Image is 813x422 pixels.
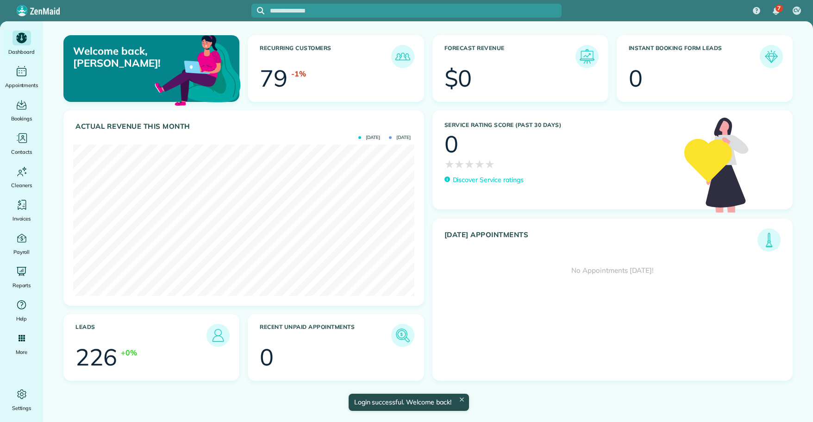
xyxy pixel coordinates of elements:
[4,64,39,90] a: Appointments
[75,346,117,369] div: 226
[13,281,31,290] span: Reports
[251,7,264,14] button: Focus search
[260,324,391,347] h3: Recent unpaid appointments
[433,252,793,290] div: No Appointments [DATE]!
[291,68,306,79] div: -1%
[762,47,781,66] img: icon_form_leads-04211a6a04a5b2264e4ee56bc0799ec3eb69b7e499cbb523a139df1d13a81ae0.png
[8,47,35,57] span: Dashboard
[13,214,31,223] span: Invoices
[485,156,495,172] span: ★
[5,81,38,90] span: Appointments
[444,67,472,90] div: $0
[260,67,288,90] div: 79
[11,181,32,190] span: Cleaners
[464,156,475,172] span: ★
[260,346,274,369] div: 0
[629,45,760,68] h3: Instant Booking Form Leads
[16,347,27,357] span: More
[578,47,596,66] img: icon_forecast_revenue-8c13a41c7ed35a8dcfafea3cbb826a0462acb37728057bba2d056411b612bbbe.png
[4,297,39,323] a: Help
[444,122,675,128] h3: Service Rating score (past 30 days)
[16,314,27,323] span: Help
[348,394,469,411] div: Login successful. Welcome back!
[444,132,458,156] div: 0
[444,175,524,185] a: Discover Service ratings
[766,1,786,21] div: 7 unread notifications
[12,403,31,413] span: Settings
[794,7,800,14] span: CV
[11,147,32,157] span: Contacts
[4,387,39,413] a: Settings
[760,231,778,249] img: icon_todays_appointments-901f7ab196bb0bea1936b74009e4eb5ffbc2d2711fa7634e0d609ed5ef32b18b.png
[777,5,781,12] span: 7
[444,45,575,68] h3: Forecast Revenue
[4,97,39,123] a: Bookings
[394,47,412,66] img: icon_recurring_customers-cf858462ba22bcd05b5a5880d41d6543d210077de5bb9ebc9590e49fd87d84ed.png
[4,197,39,223] a: Invoices
[11,114,32,123] span: Bookings
[444,231,758,252] h3: [DATE] Appointments
[4,164,39,190] a: Cleaners
[444,156,455,172] span: ★
[13,247,30,257] span: Payroll
[475,156,485,172] span: ★
[153,25,243,114] img: dashboard_welcome-42a62b7d889689a78055ac9021e634bf52bae3f8056760290aed330b23ab8690.png
[389,135,411,140] span: [DATE]
[260,45,391,68] h3: Recurring Customers
[629,67,643,90] div: 0
[209,326,227,345] img: icon_leads-1bed01f49abd5b7fead27621c3d59655bb73ed531f8eeb49469d10e621d6b896.png
[454,156,464,172] span: ★
[121,347,137,358] div: +0%
[453,175,524,185] p: Discover Service ratings
[4,31,39,57] a: Dashboard
[394,326,412,345] img: icon_unpaid_appointments-47b8ce3997adf2238b356f14209ab4cced10bd1f174958f3ca8f1d0dd7fffeee.png
[358,135,380,140] span: [DATE]
[4,231,39,257] a: Payroll
[75,122,414,131] h3: Actual Revenue this month
[257,7,264,14] svg: Focus search
[4,264,39,290] a: Reports
[4,131,39,157] a: Contacts
[75,324,206,347] h3: Leads
[73,45,183,69] p: Welcome back, [PERSON_NAME]!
